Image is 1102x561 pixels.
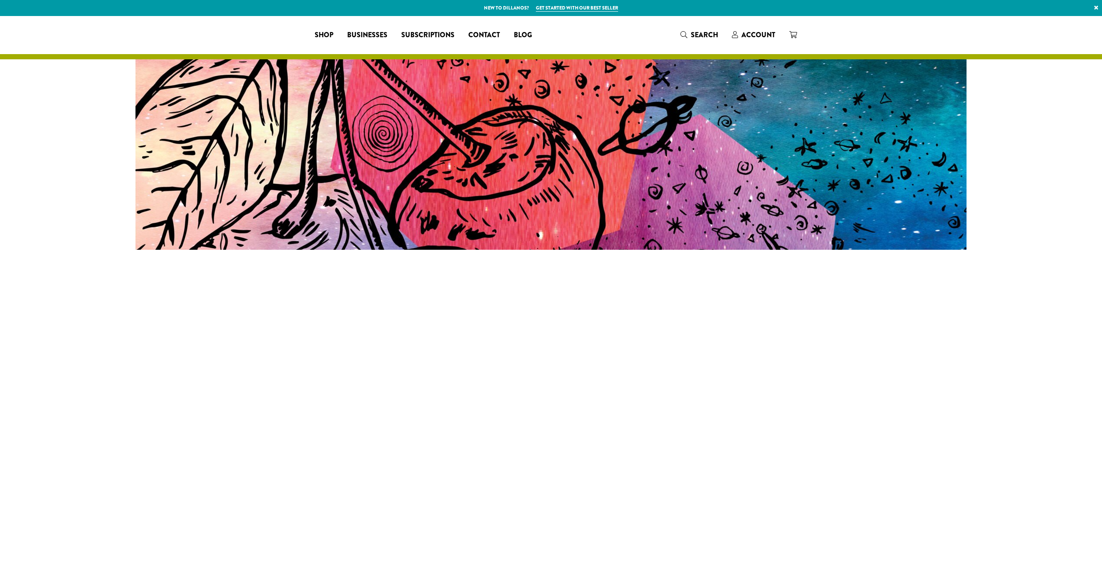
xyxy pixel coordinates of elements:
[536,4,618,12] a: Get started with our best seller
[468,30,500,41] span: Contact
[315,30,333,41] span: Shop
[691,30,718,40] span: Search
[673,28,725,42] a: Search
[308,28,340,42] a: Shop
[514,30,532,41] span: Blog
[347,30,387,41] span: Businesses
[741,30,775,40] span: Account
[401,30,454,41] span: Subscriptions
